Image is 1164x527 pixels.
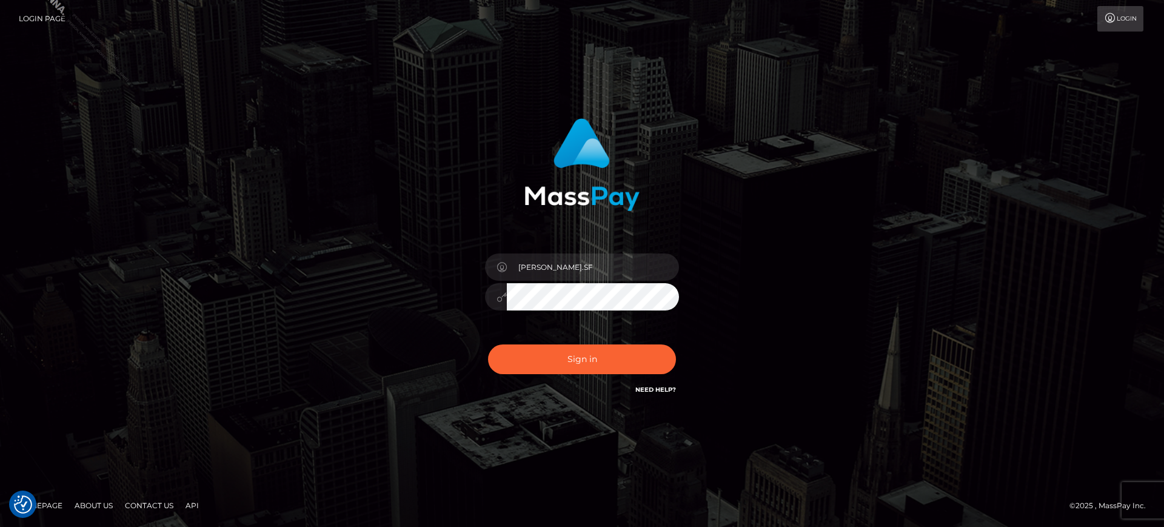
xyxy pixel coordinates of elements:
[14,495,32,514] img: Revisit consent button
[488,344,676,374] button: Sign in
[13,496,67,515] a: Homepage
[120,496,178,515] a: Contact Us
[1097,6,1143,32] a: Login
[19,6,65,32] a: Login Page
[70,496,118,515] a: About Us
[1069,499,1155,512] div: © 2025 , MassPay Inc.
[635,386,676,394] a: Need Help?
[181,496,204,515] a: API
[524,118,640,211] img: MassPay Login
[507,253,679,281] input: Username...
[14,495,32,514] button: Consent Preferences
